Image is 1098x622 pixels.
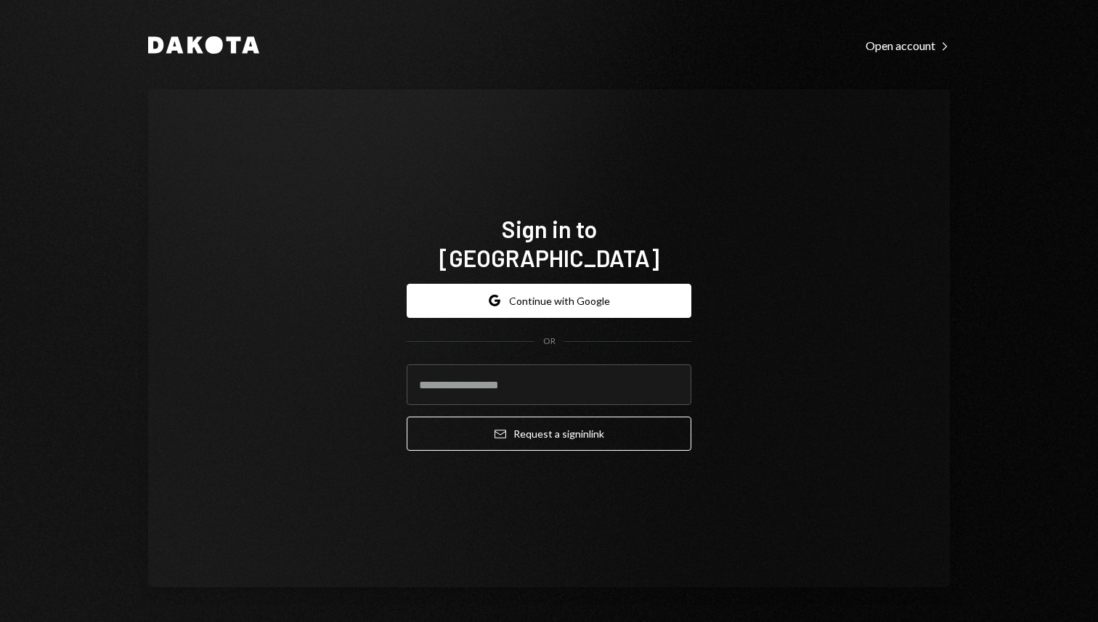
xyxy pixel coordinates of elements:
div: Open account [866,38,950,53]
div: OR [543,335,556,348]
button: Continue with Google [407,284,691,318]
a: Open account [866,37,950,53]
h1: Sign in to [GEOGRAPHIC_DATA] [407,214,691,272]
button: Request a signinlink [407,417,691,451]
